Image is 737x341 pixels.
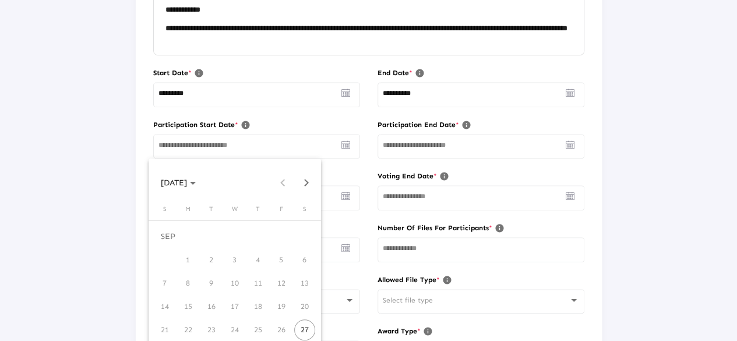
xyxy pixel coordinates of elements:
td: September 7, 2025 [153,272,177,295]
div: 7 [154,273,175,294]
div: 24 [224,319,245,340]
div: 3 [224,249,245,270]
div: 15 [178,296,199,317]
div: 8 [178,273,199,294]
td: September 11, 2025 [246,272,270,295]
div: 23 [201,319,222,340]
div: 19 [271,296,292,317]
th: Monday [177,203,200,220]
td: September 6, 2025 [293,248,316,272]
td: September 1, 2025 [177,248,200,272]
td: September 19, 2025 [270,295,293,318]
th: Tuesday [200,203,223,220]
td: September 15, 2025 [177,295,200,318]
div: 4 [248,249,269,270]
td: September 12, 2025 [270,272,293,295]
th: Saturday [293,203,316,220]
td: September 9, 2025 [200,272,223,295]
div: 14 [154,296,175,317]
div: 9 [201,273,222,294]
td: September 16, 2025 [200,295,223,318]
div: 1 [178,249,199,270]
td: September 20, 2025 [293,295,316,318]
td: September 17, 2025 [223,295,246,318]
div: 17 [224,296,245,317]
td: SEP [153,225,316,248]
td: September 18, 2025 [246,295,270,318]
div: 2 [201,249,222,270]
td: September 14, 2025 [153,295,177,318]
td: September 4, 2025 [246,248,270,272]
div: 26 [271,319,292,340]
div: 16 [201,296,222,317]
div: 21 [154,319,175,340]
div: 13 [294,273,315,294]
th: Wednesday [223,203,246,220]
td: September 10, 2025 [223,272,246,295]
div: 22 [178,319,199,340]
td: September 5, 2025 [270,248,293,272]
td: September 2, 2025 [200,248,223,272]
div: 11 [248,273,269,294]
th: Friday [270,203,293,220]
span: [DATE] [161,178,196,188]
div: 27 [294,319,315,340]
button: Previous month [271,171,294,195]
div: 5 [271,249,292,270]
div: 18 [248,296,269,317]
td: September 13, 2025 [293,272,316,295]
div: 20 [294,296,315,317]
th: Sunday [153,203,177,220]
td: September 3, 2025 [223,248,246,272]
div: 6 [294,249,315,270]
th: Thursday [246,203,270,220]
div: 12 [271,273,292,294]
button: Next month [294,171,318,195]
div: 10 [224,273,245,294]
div: 25 [248,319,269,340]
button: Choose month and year [151,171,205,195]
td: September 8, 2025 [177,272,200,295]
